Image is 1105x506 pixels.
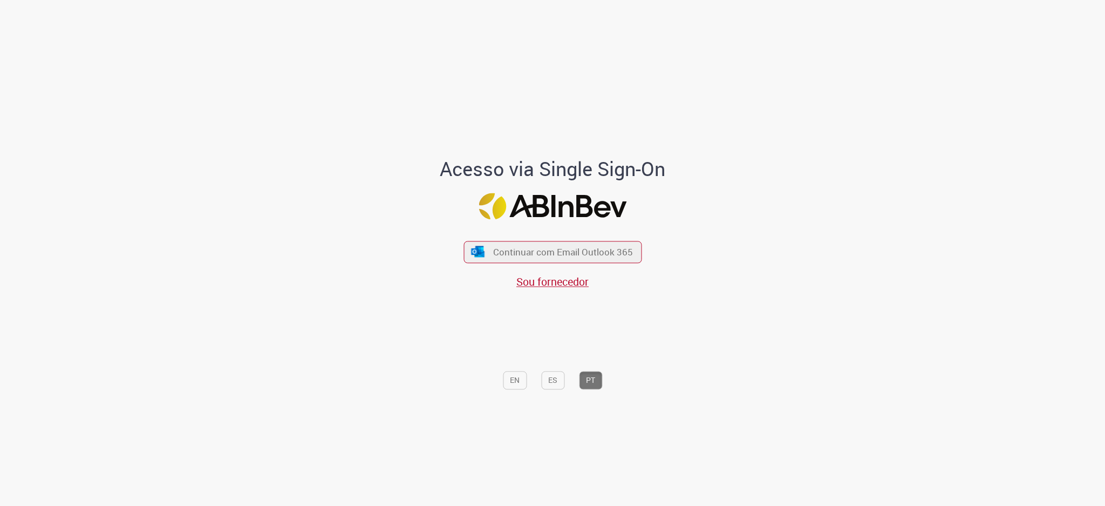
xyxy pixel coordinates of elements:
a: Sou fornecedor [516,274,589,289]
button: PT [579,372,602,390]
button: ícone Azure/Microsoft 360 Continuar com Email Outlook 365 [463,241,642,263]
span: Continuar com Email Outlook 365 [493,246,633,258]
img: ícone Azure/Microsoft 360 [470,246,486,258]
h1: Acesso via Single Sign-On [403,159,702,180]
button: ES [541,372,564,390]
img: Logo ABInBev [479,193,626,219]
button: EN [503,372,527,390]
